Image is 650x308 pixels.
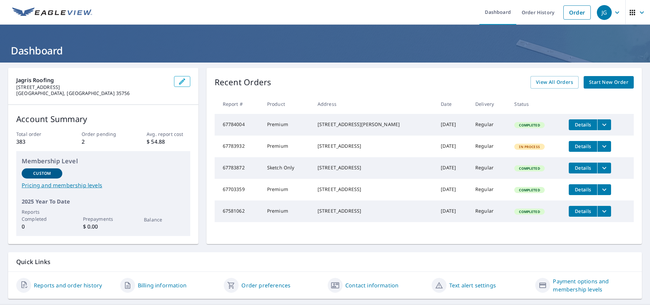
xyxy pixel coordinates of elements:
[22,197,185,206] p: 2025 Year To Date
[569,206,597,217] button: detailsBtn-67581062
[82,131,125,138] p: Order pending
[318,164,430,171] div: [STREET_ADDRESS]
[22,208,62,222] p: Reports Completed
[262,157,312,179] td: Sketch Only
[215,179,262,200] td: 67703359
[318,121,430,128] div: [STREET_ADDRESS][PERSON_NAME]
[509,94,563,114] th: Status
[147,131,190,138] p: Avg. report cost
[215,200,262,222] td: 67581062
[569,141,597,152] button: detailsBtn-67783932
[597,119,611,130] button: filesDropdownBtn-67784004
[589,78,628,87] span: Start New Order
[262,200,312,222] td: Premium
[553,277,634,293] a: Payment options and membership levels
[435,157,470,179] td: [DATE]
[569,119,597,130] button: detailsBtn-67784004
[470,200,509,222] td: Regular
[138,281,187,289] a: Billing information
[435,136,470,157] td: [DATE]
[312,94,435,114] th: Address
[318,143,430,149] div: [STREET_ADDRESS]
[515,209,544,214] span: Completed
[16,138,60,146] p: 383
[345,281,398,289] a: Contact information
[262,94,312,114] th: Product
[22,181,185,189] a: Pricing and membership levels
[536,78,573,87] span: View All Orders
[8,44,642,57] h1: Dashboard
[573,165,593,171] span: Details
[597,141,611,152] button: filesDropdownBtn-67783932
[470,94,509,114] th: Delivery
[470,157,509,179] td: Regular
[597,5,612,20] div: JG
[435,200,470,222] td: [DATE]
[262,136,312,157] td: Premium
[597,206,611,217] button: filesDropdownBtn-67581062
[82,138,125,146] p: 2
[563,5,591,20] a: Order
[262,179,312,200] td: Premium
[470,114,509,136] td: Regular
[12,7,92,18] img: EV Logo
[597,163,611,173] button: filesDropdownBtn-67783872
[34,281,102,289] a: Reports and order history
[573,143,593,149] span: Details
[215,76,272,89] p: Recent Orders
[215,114,262,136] td: 67784004
[16,90,169,96] p: [GEOGRAPHIC_DATA], [GEOGRAPHIC_DATA] 35756
[515,188,544,192] span: Completed
[569,184,597,195] button: detailsBtn-67703359
[515,144,544,149] span: In Process
[318,186,430,193] div: [STREET_ADDRESS]
[470,136,509,157] td: Regular
[83,222,124,231] p: $ 0.00
[515,166,544,171] span: Completed
[597,184,611,195] button: filesDropdownBtn-67703359
[144,216,185,223] p: Balance
[573,186,593,193] span: Details
[83,215,124,222] p: Prepayments
[435,114,470,136] td: [DATE]
[22,157,185,166] p: Membership Level
[470,179,509,200] td: Regular
[16,84,169,90] p: [STREET_ADDRESS]
[215,94,262,114] th: Report #
[573,121,593,128] span: Details
[147,138,190,146] p: $ 54.88
[16,76,169,84] p: Jagris Roofing
[33,170,51,176] p: Custom
[584,76,634,89] a: Start New Order
[530,76,579,89] a: View All Orders
[22,222,62,231] p: 0
[435,94,470,114] th: Date
[573,208,593,214] span: Details
[435,179,470,200] td: [DATE]
[318,208,430,214] div: [STREET_ADDRESS]
[241,281,290,289] a: Order preferences
[262,114,312,136] td: Premium
[16,113,190,125] p: Account Summary
[215,136,262,157] td: 67783932
[569,163,597,173] button: detailsBtn-67783872
[215,157,262,179] td: 67783872
[449,281,496,289] a: Text alert settings
[16,131,60,138] p: Total order
[16,258,634,266] p: Quick Links
[515,123,544,127] span: Completed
